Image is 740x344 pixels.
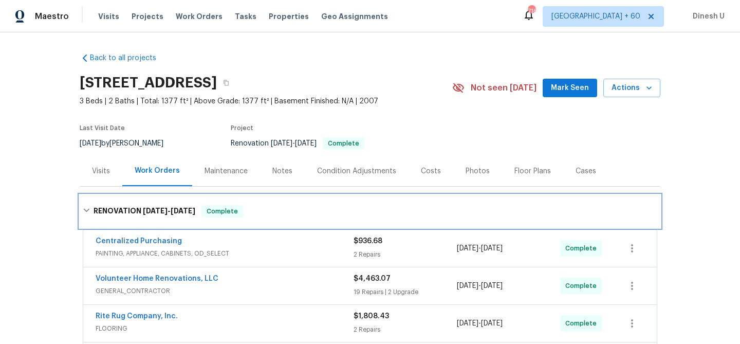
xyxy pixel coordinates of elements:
[551,82,589,95] span: Mark Seen
[565,318,601,329] span: Complete
[80,140,101,147] span: [DATE]
[96,275,218,282] a: Volunteer Home Renovations, LLC
[457,281,503,291] span: -
[271,140,292,147] span: [DATE]
[466,166,490,176] div: Photos
[689,11,725,22] span: Dinesh U
[551,11,640,22] span: [GEOGRAPHIC_DATA] + 60
[271,140,317,147] span: -
[80,137,176,150] div: by [PERSON_NAME]
[132,11,163,22] span: Projects
[231,125,253,131] span: Project
[354,313,389,320] span: $1,808.43
[354,324,457,335] div: 2 Repairs
[514,166,551,176] div: Floor Plans
[528,6,535,16] div: 716
[217,74,235,92] button: Copy Address
[143,207,168,214] span: [DATE]
[603,79,660,98] button: Actions
[576,166,596,176] div: Cases
[457,318,503,329] span: -
[80,195,660,228] div: RENOVATION [DATE]-[DATE]Complete
[295,140,317,147] span: [DATE]
[80,78,217,88] h2: [STREET_ADDRESS]
[457,243,503,254] span: -
[421,166,441,176] div: Costs
[354,287,457,297] div: 19 Repairs | 2 Upgrade
[457,245,478,252] span: [DATE]
[317,166,396,176] div: Condition Adjustments
[269,11,309,22] span: Properties
[80,53,178,63] a: Back to all projects
[354,238,382,245] span: $936.68
[612,82,652,95] span: Actions
[205,166,248,176] div: Maintenance
[92,166,110,176] div: Visits
[321,11,388,22] span: Geo Assignments
[80,125,125,131] span: Last Visit Date
[481,282,503,289] span: [DATE]
[202,206,242,216] span: Complete
[171,207,195,214] span: [DATE]
[272,166,292,176] div: Notes
[143,207,195,214] span: -
[96,238,182,245] a: Centralized Purchasing
[96,286,354,296] span: GENERAL_CONTRACTOR
[471,83,536,93] span: Not seen [DATE]
[457,320,478,327] span: [DATE]
[176,11,223,22] span: Work Orders
[96,323,354,334] span: FLOORING
[80,96,452,106] span: 3 Beds | 2 Baths | Total: 1377 ft² | Above Grade: 1377 ft² | Basement Finished: N/A | 2007
[543,79,597,98] button: Mark Seen
[235,13,256,20] span: Tasks
[324,140,363,147] span: Complete
[565,281,601,291] span: Complete
[96,313,178,320] a: Rite Rug Company, Inc.
[94,205,195,218] h6: RENOVATION
[135,166,180,176] div: Work Orders
[231,140,364,147] span: Renovation
[481,320,503,327] span: [DATE]
[457,282,478,289] span: [DATE]
[565,243,601,254] span: Complete
[35,11,69,22] span: Maestro
[481,245,503,252] span: [DATE]
[354,249,457,260] div: 2 Repairs
[98,11,119,22] span: Visits
[354,275,391,282] span: $4,463.07
[96,248,354,259] span: PAINTING, APPLIANCE, CABINETS, OD_SELECT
